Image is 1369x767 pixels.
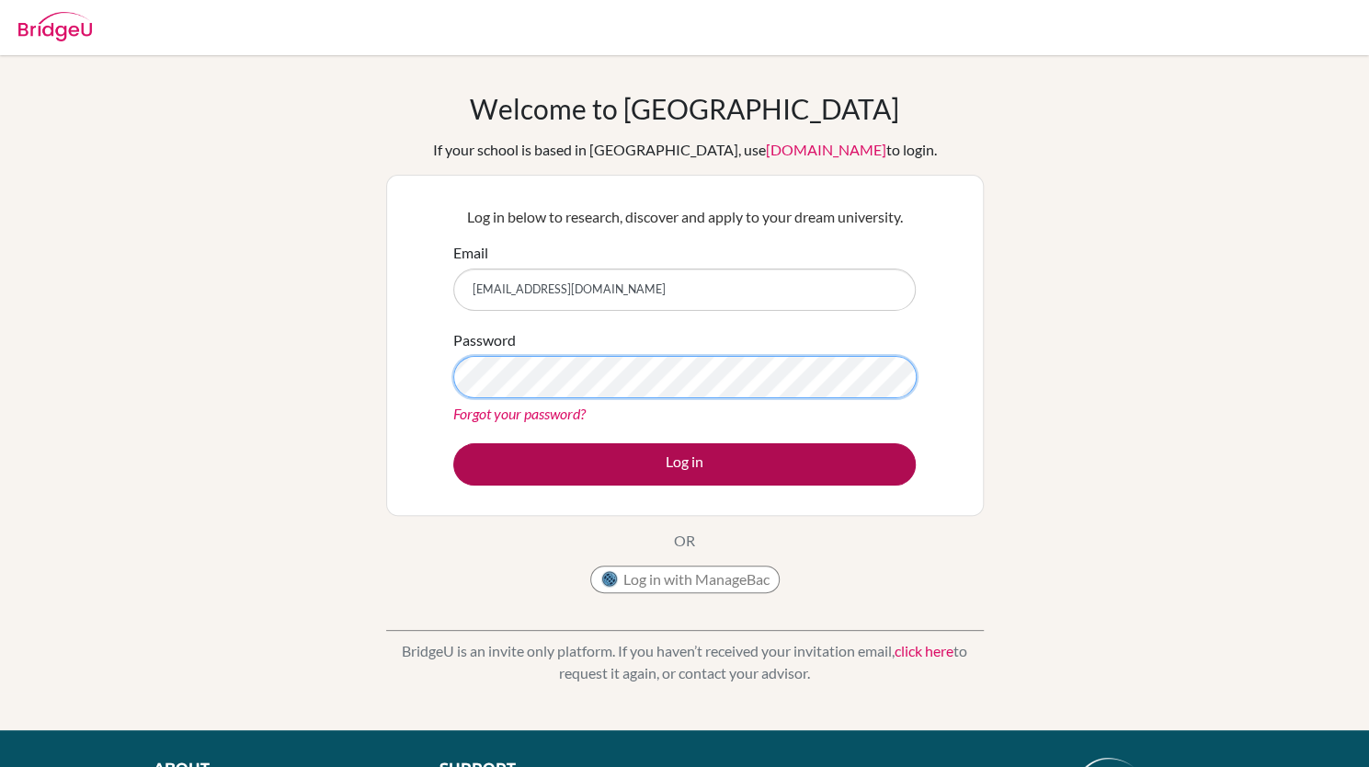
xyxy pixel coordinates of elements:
label: Email [453,242,488,264]
a: Forgot your password? [453,405,586,422]
button: Log in with ManageBac [590,566,780,593]
a: click here [895,642,953,659]
img: Bridge-U [18,12,92,41]
button: Log in [453,443,916,486]
p: Log in below to research, discover and apply to your dream university. [453,206,916,228]
h1: Welcome to [GEOGRAPHIC_DATA] [470,92,899,125]
p: OR [674,530,695,552]
p: BridgeU is an invite only platform. If you haven’t received your invitation email, to request it ... [386,640,984,684]
a: [DOMAIN_NAME] [766,141,886,158]
div: If your school is based in [GEOGRAPHIC_DATA], use to login. [433,139,937,161]
label: Password [453,329,516,351]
